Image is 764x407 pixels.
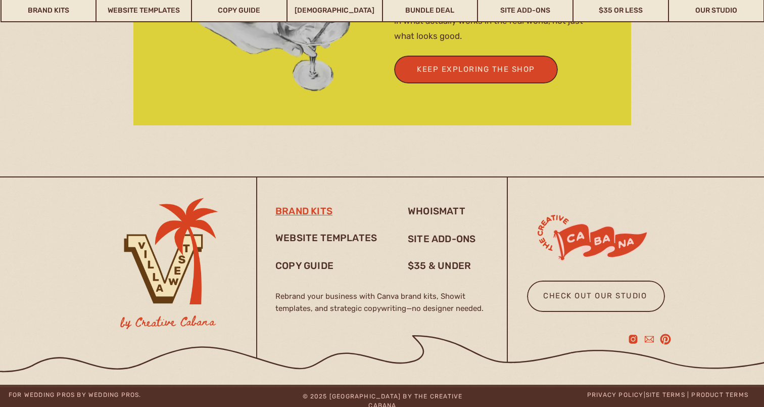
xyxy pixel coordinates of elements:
a: website templates [275,233,382,247]
a: privacy policy [587,391,644,398]
a: whoismatt [408,205,479,217]
h3: by Creative Cabana [96,313,240,331]
h3: Rebrand your business with Canva brand kits, Showit templates, and strategic copywriting—no desig... [275,290,489,318]
a: brand kits [275,205,337,217]
a: copy guide [275,259,360,272]
a: $35 & under [408,259,479,272]
p: You’ll love this if... [91,48,382,173]
a: site add-ons [408,233,504,245]
nav: | ite terms | product terms [582,390,748,401]
a: check out our studio [532,289,658,311]
a: Keep Exploring the Shop [405,63,547,76]
a: © 2025 [GEOGRAPHIC_DATA] by the creative cabana [291,392,474,403]
a: for wedding pros by wedding pros. [9,390,182,401]
a: s [646,391,650,398]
